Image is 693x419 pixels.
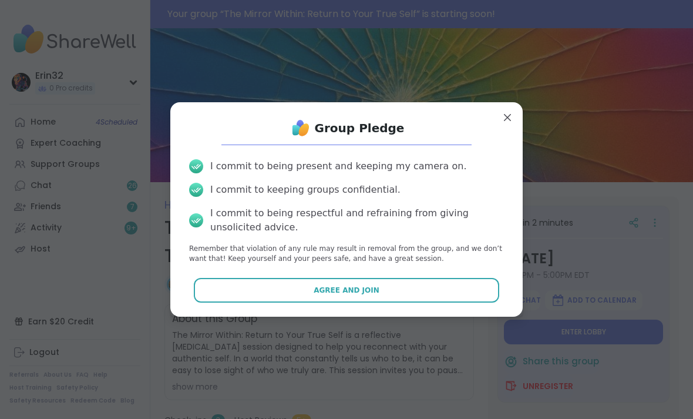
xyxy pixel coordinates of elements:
[194,278,500,303] button: Agree and Join
[210,183,401,197] div: I commit to keeping groups confidential.
[210,206,504,234] div: I commit to being respectful and refraining from giving unsolicited advice.
[315,120,405,136] h1: Group Pledge
[314,285,379,296] span: Agree and Join
[210,159,466,173] div: I commit to being present and keeping my camera on.
[189,244,504,264] p: Remember that violation of any rule may result in removal from the group, and we don’t want that!...
[289,116,312,140] img: ShareWell Logo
